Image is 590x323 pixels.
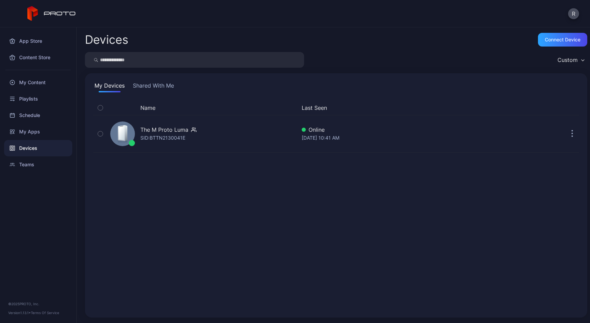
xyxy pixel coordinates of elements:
div: Options [565,104,579,112]
button: My Devices [93,81,126,92]
a: Devices [4,140,72,156]
a: Terms Of Service [31,311,59,315]
span: Version 1.13.1 • [8,311,31,315]
a: My Apps [4,124,72,140]
div: © 2025 PROTO, Inc. [8,301,68,307]
a: Content Store [4,49,72,66]
h2: Devices [85,34,128,46]
button: Shared With Me [131,81,175,92]
div: Update Device [495,104,557,112]
button: Custom [554,52,587,68]
button: Connect device [538,33,587,47]
div: The M Proto Luma [140,126,188,134]
a: Playlists [4,91,72,107]
div: Custom [557,56,578,63]
div: [DATE] 10:41 AM [302,134,493,142]
div: Connect device [545,37,580,42]
a: My Content [4,74,72,91]
div: SID: BTTN2130041E [140,134,185,142]
button: Name [140,104,155,112]
button: Last Seen [302,104,490,112]
a: Teams [4,156,72,173]
a: Schedule [4,107,72,124]
a: App Store [4,33,72,49]
div: Online [302,126,493,134]
button: R [568,8,579,19]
